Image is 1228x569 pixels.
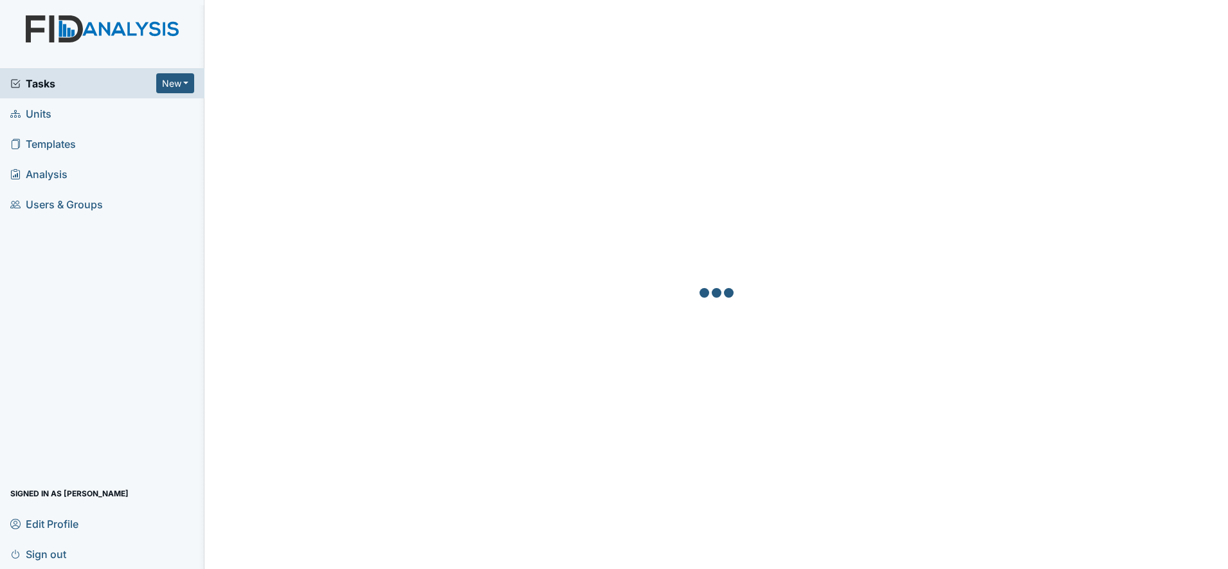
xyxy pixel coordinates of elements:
[10,483,129,503] span: Signed in as [PERSON_NAME]
[156,73,195,93] button: New
[10,76,156,91] a: Tasks
[10,194,103,214] span: Users & Groups
[10,104,51,123] span: Units
[10,514,78,534] span: Edit Profile
[10,544,66,564] span: Sign out
[10,134,76,154] span: Templates
[10,164,68,184] span: Analysis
